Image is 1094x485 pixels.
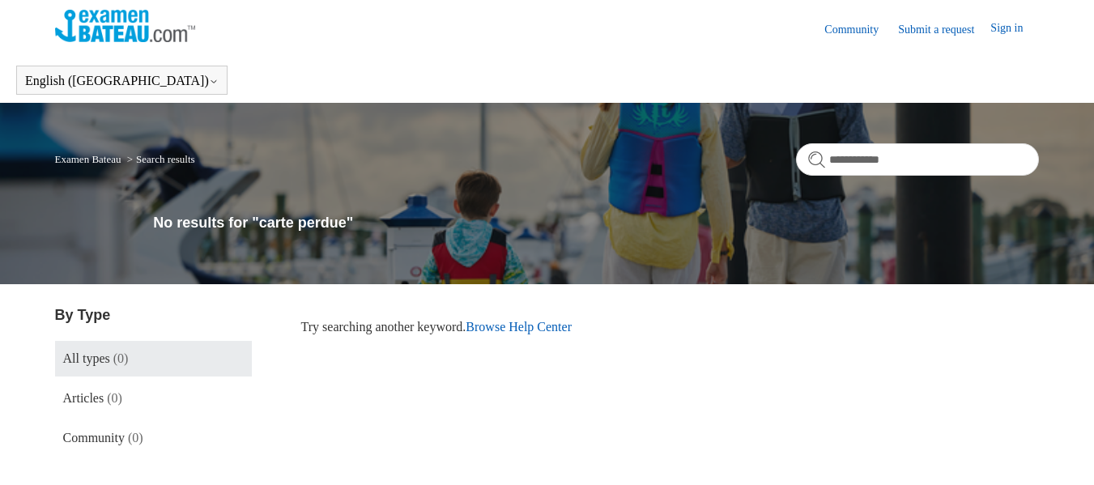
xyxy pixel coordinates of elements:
div: Live chat [1052,443,1094,485]
span: (0) [128,431,143,445]
li: Search results [124,153,195,165]
span: (0) [107,391,122,405]
input: Search [796,143,1039,176]
span: Community [63,431,125,445]
li: Examen Bateau [55,153,124,165]
a: Community (0) [55,420,252,456]
img: Examen Bateau Help Center home page [55,10,195,42]
a: Articles (0) [55,381,252,416]
h1: No results for "carte perdue" [153,212,1039,234]
p: Try searching another keyword. [301,317,1040,337]
span: All types [63,351,110,365]
a: Examen Bateau [55,153,121,165]
a: Submit a request [898,21,990,38]
span: (0) [113,351,129,365]
a: Sign in [990,19,1039,39]
a: Community [824,21,895,38]
h3: By Type [55,304,252,326]
span: Articles [63,391,104,405]
button: English ([GEOGRAPHIC_DATA]) [25,74,219,88]
a: All types (0) [55,341,252,377]
a: Browse Help Center [466,320,572,334]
